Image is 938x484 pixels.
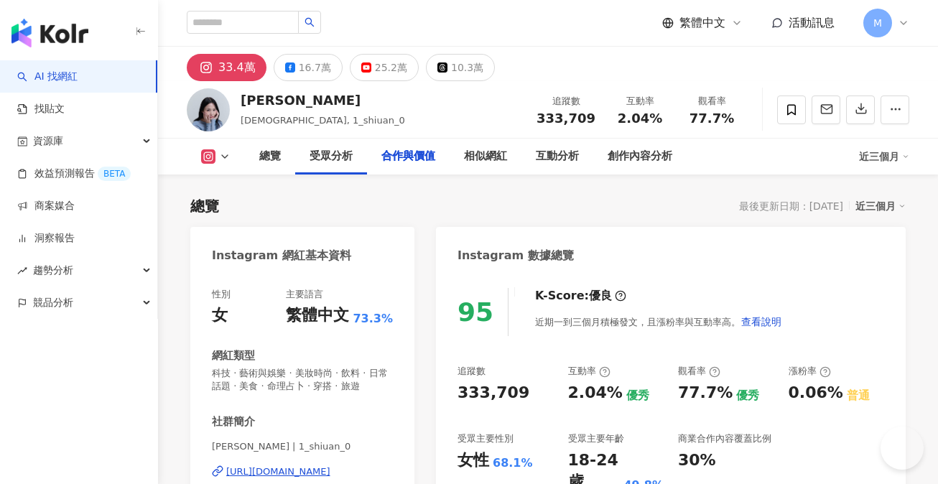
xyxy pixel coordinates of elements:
[458,365,486,378] div: 追蹤數
[375,57,407,78] div: 25.2萬
[458,450,489,472] div: 女性
[789,16,835,29] span: 活動訊息
[33,287,73,319] span: 競品分析
[259,148,281,165] div: 總覽
[739,200,843,212] div: 最後更新日期：[DATE]
[859,145,909,168] div: 近三個月
[626,388,649,404] div: 優秀
[17,266,27,276] span: rise
[464,148,507,165] div: 相似網紅
[274,54,343,81] button: 16.7萬
[212,465,393,478] a: [URL][DOMAIN_NAME]
[568,382,623,404] div: 2.04%
[458,248,574,264] div: Instagram 數據總覽
[241,115,405,126] span: [DEMOGRAPHIC_DATA], 1_shiuan_0
[458,382,529,404] div: 333,709
[689,111,734,126] span: 77.7%
[17,70,78,84] a: searchAI 找網紅
[608,148,672,165] div: 創作內容分析
[535,288,626,304] div: K-Score :
[350,54,419,81] button: 25.2萬
[493,455,533,471] div: 68.1%
[305,17,315,27] span: search
[190,196,219,216] div: 總覽
[678,432,771,445] div: 商業合作內容覆蓋比例
[187,54,266,81] button: 33.4萬
[568,365,610,378] div: 互動率
[789,382,843,404] div: 0.06%
[286,288,323,301] div: 主要語言
[212,348,255,363] div: 網紅類型
[568,432,624,445] div: 受眾主要年齡
[873,15,882,31] span: M
[741,316,781,327] span: 查看說明
[212,248,351,264] div: Instagram 網紅基本資料
[11,19,88,47] img: logo
[537,94,595,108] div: 追蹤數
[678,450,716,472] div: 30%
[226,465,330,478] div: [URL][DOMAIN_NAME]
[451,57,483,78] div: 10.3萬
[678,382,733,404] div: 77.7%
[241,91,405,109] div: [PERSON_NAME]
[17,231,75,246] a: 洞察報告
[679,15,725,31] span: 繁體中文
[187,88,230,131] img: KOL Avatar
[299,57,331,78] div: 16.7萬
[684,94,739,108] div: 觀看率
[789,365,831,378] div: 漲粉率
[855,197,906,215] div: 近三個月
[212,414,255,429] div: 社群簡介
[381,148,435,165] div: 合作與價值
[218,57,256,78] div: 33.4萬
[426,54,495,81] button: 10.3萬
[618,111,662,126] span: 2.04%
[212,288,231,301] div: 性別
[736,388,759,404] div: 優秀
[740,307,782,336] button: 查看說明
[286,304,349,327] div: 繁體中文
[458,297,493,327] div: 95
[212,440,393,453] span: [PERSON_NAME] | 1_shiuan_0
[847,388,870,404] div: 普通
[535,307,782,336] div: 近期一到三個月積極發文，且漲粉率與互動率高。
[458,432,514,445] div: 受眾主要性別
[33,125,63,157] span: 資源庫
[212,304,228,327] div: 女
[536,148,579,165] div: 互動分析
[613,94,667,108] div: 互動率
[589,288,612,304] div: 優良
[17,102,65,116] a: 找貼文
[310,148,353,165] div: 受眾分析
[212,367,393,393] span: 科技 · 藝術與娛樂 · 美妝時尚 · 飲料 · 日常話題 · 美食 · 命理占卜 · 穿搭 · 旅遊
[537,111,595,126] span: 333,709
[353,311,393,327] span: 73.3%
[17,199,75,213] a: 商案媒合
[33,254,73,287] span: 趨勢分析
[678,365,720,378] div: 觀看率
[17,167,131,181] a: 效益預測報告BETA
[881,427,924,470] iframe: Help Scout Beacon - Open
